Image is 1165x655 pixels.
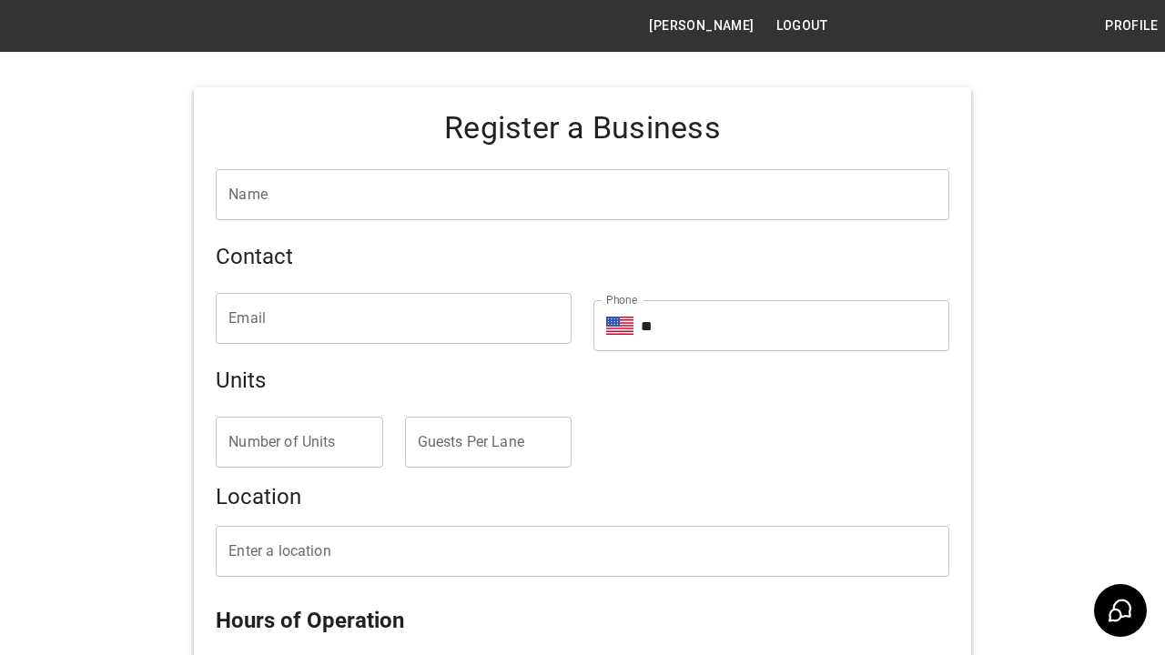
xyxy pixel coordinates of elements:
img: logo [9,16,109,35]
button: Logout [769,9,835,43]
button: Profile [1098,9,1165,43]
h5: Hours of Operation [216,606,948,635]
button: Select country [606,312,633,339]
label: Phone [606,292,637,307]
h5: Contact [216,242,948,271]
h4: Register a Business [216,109,948,147]
h5: Location [216,482,948,511]
h5: Units [216,366,948,395]
button: [PERSON_NAME] [642,9,761,43]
